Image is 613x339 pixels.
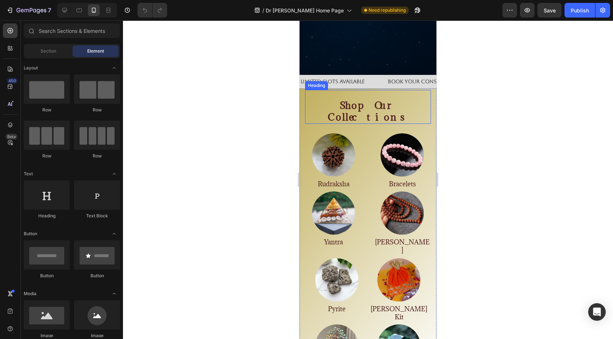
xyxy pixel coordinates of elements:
span: / [262,7,264,14]
div: Heading [24,213,70,219]
iframe: Design area [300,20,436,339]
span: Save [544,7,556,14]
p: 7 [48,6,51,15]
span: Button [24,231,37,237]
div: Row [74,107,120,113]
div: Publish [571,7,589,14]
div: Image [74,332,120,339]
div: Button [74,273,120,279]
img: Alt Image [10,168,58,217]
strong: Shop Our Collections [28,79,109,103]
div: Heading [7,62,27,68]
span: Need republishing [369,7,406,14]
div: Open Intercom Messenger [588,303,606,321]
h3: Rudraksha [5,159,63,168]
h3: [PERSON_NAME] [74,217,132,235]
div: Button [24,273,70,279]
p: Book Your Consultation Now ! [88,58,182,64]
h3: Pyrite [6,284,69,293]
span: Media [24,290,36,297]
span: Toggle open [108,288,120,300]
img: Alt Image [13,235,62,284]
img: Alt Image [75,235,124,284]
button: Save [537,3,562,18]
span: Dr [PERSON_NAME] Home Page [266,7,344,14]
input: Search Sections & Elements [24,23,120,38]
h3: Yantra [5,217,63,226]
button: 7 [3,3,54,18]
span: Toggle open [108,168,120,180]
div: 450 [7,78,18,84]
span: Section [41,48,56,54]
div: Row [24,107,70,113]
img: Alt Image [78,110,127,159]
span: Toggle open [108,62,120,74]
img: Alt Image [10,110,58,159]
span: Layout [24,65,38,71]
button: Publish [564,3,595,18]
div: Undo/Redo [138,3,167,18]
span: Toggle open [108,228,120,240]
div: Text Block [74,213,120,219]
div: Beta [5,134,18,140]
h3: Bracelets [74,159,132,168]
span: Text [24,171,33,177]
div: Row [24,153,70,159]
div: Image [24,332,70,339]
h3: [PERSON_NAME] Kit [69,284,131,301]
div: Row [74,153,120,159]
span: Element [87,48,104,54]
img: Alt Image [78,168,127,217]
